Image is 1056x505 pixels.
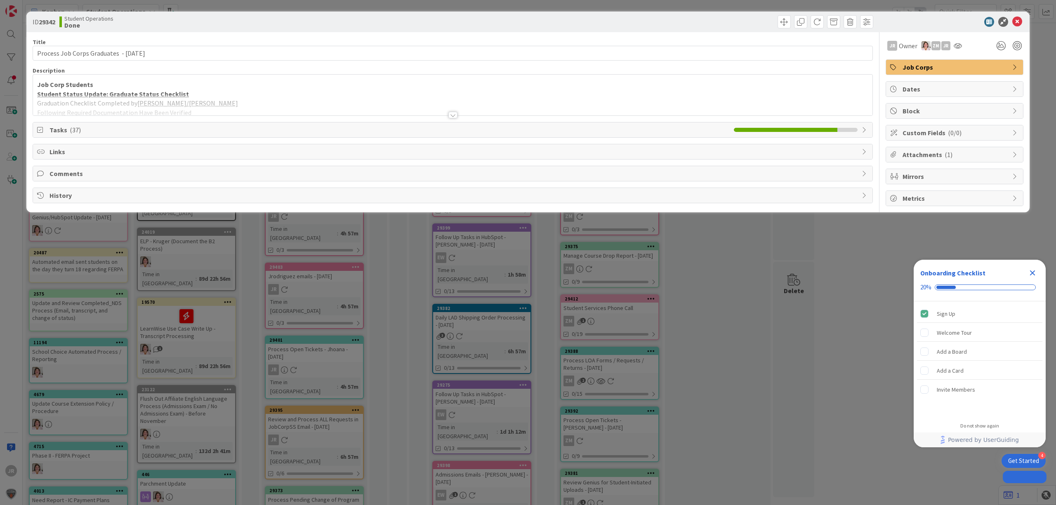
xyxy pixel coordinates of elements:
[917,305,1042,323] div: Sign Up is complete.
[70,126,81,134] span: ( 37 )
[903,62,1008,72] span: Job Corps
[917,381,1042,399] div: Invite Members is incomplete.
[1008,457,1039,465] div: Get Started
[899,41,917,51] span: Owner
[33,67,65,74] span: Description
[903,106,1008,116] span: Block
[903,128,1008,138] span: Custom Fields
[960,423,999,429] div: Do not show again
[903,193,1008,203] span: Metrics
[920,284,931,291] div: 20%
[914,301,1046,417] div: Checklist items
[37,90,189,98] u: Student Status Update: Graduate Status Checklist
[937,385,975,395] div: Invite Members
[922,41,931,50] img: EW
[917,324,1042,342] div: Welcome Tour is incomplete.
[49,169,858,179] span: Comments
[33,46,873,61] input: type card name here...
[948,435,1019,445] span: Powered by UserGuiding
[937,347,967,357] div: Add a Board
[49,190,858,200] span: History
[920,268,985,278] div: Onboarding Checklist
[937,366,964,376] div: Add a Card
[903,171,1008,181] span: Mirrors
[948,129,962,137] span: ( 0/0 )
[1026,266,1039,280] div: Close Checklist
[64,22,113,28] b: Done
[914,260,1046,447] div: Checklist Container
[937,328,972,338] div: Welcome Tour
[914,432,1046,447] div: Footer
[49,147,858,157] span: Links
[903,84,1008,94] span: Dates
[945,150,952,159] span: ( 1 )
[920,284,1039,291] div: Checklist progress: 20%
[49,125,730,135] span: Tasks
[917,343,1042,361] div: Add a Board is incomplete.
[64,15,113,22] span: Student Operations
[1002,454,1046,468] div: Open Get Started checklist, remaining modules: 4
[917,362,1042,380] div: Add a Card is incomplete.
[37,80,93,89] strong: Job Corp Students
[33,38,46,46] label: Title
[887,41,897,51] div: JR
[918,432,1042,447] a: Powered by UserGuiding
[903,150,1008,160] span: Attachments
[937,309,955,319] div: Sign Up
[941,41,950,50] div: JR
[931,41,940,50] div: ZM
[1038,452,1046,459] div: 4
[33,17,55,27] span: ID
[39,18,55,26] b: 29342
